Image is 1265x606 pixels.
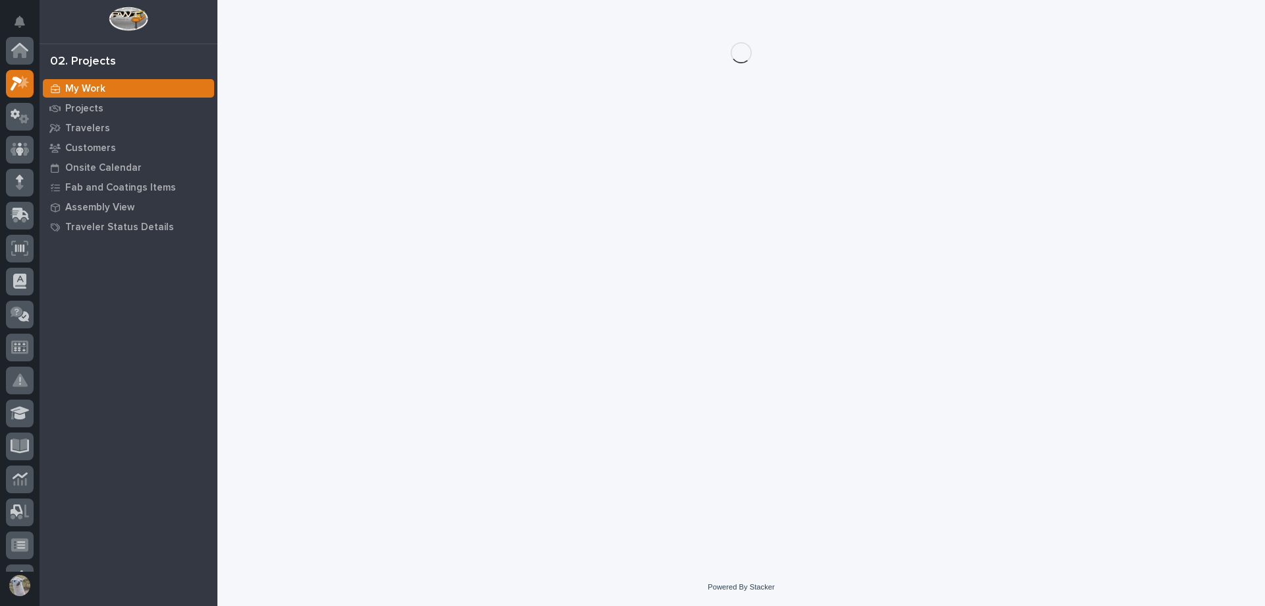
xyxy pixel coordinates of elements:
button: users-avatar [6,572,34,599]
a: Onsite Calendar [40,158,217,177]
a: Fab and Coatings Items [40,177,217,197]
p: Travelers [65,123,110,135]
a: Traveler Status Details [40,217,217,237]
p: Assembly View [65,202,134,214]
a: Travelers [40,118,217,138]
div: 02. Projects [50,55,116,69]
p: Projects [65,103,103,115]
div: Notifications [16,16,34,37]
a: Powered By Stacker [708,583,774,591]
p: Onsite Calendar [65,162,142,174]
a: Projects [40,98,217,118]
a: Customers [40,138,217,158]
img: Workspace Logo [109,7,148,31]
p: Traveler Status Details [65,222,174,233]
a: My Work [40,78,217,98]
p: Fab and Coatings Items [65,182,176,194]
button: Notifications [6,8,34,36]
a: Assembly View [40,197,217,217]
p: Customers [65,142,116,154]
p: My Work [65,83,105,95]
